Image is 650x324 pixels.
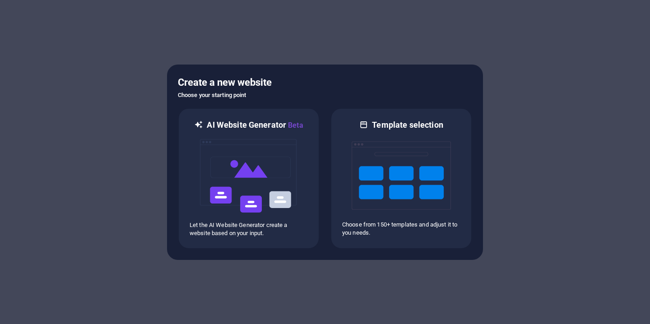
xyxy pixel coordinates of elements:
div: Template selectionChoose from 150+ templates and adjust it to you needs. [330,108,472,249]
p: Choose from 150+ templates and adjust it to you needs. [342,221,460,237]
h6: AI Website Generator [207,120,303,131]
h6: Template selection [372,120,443,130]
h6: Choose your starting point [178,90,472,101]
h5: Create a new website [178,75,472,90]
span: Beta [286,121,303,130]
img: ai [199,131,298,221]
p: Let the AI Website Generator create a website based on your input. [190,221,308,237]
div: AI Website GeneratorBetaaiLet the AI Website Generator create a website based on your input. [178,108,320,249]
